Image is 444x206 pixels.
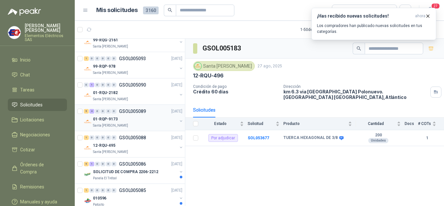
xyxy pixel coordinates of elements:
p: 12-RQU-495 [93,143,115,149]
p: 01-RQU-2182 [93,90,118,96]
img: Company Logo [8,26,20,39]
h3: GSOL005183 [202,43,242,53]
p: Los compradores han publicado nuevas solicitudes en tus categorías. [317,23,431,34]
img: Company Logo [84,197,92,205]
b: 200 [356,133,401,138]
img: Company Logo [84,171,92,178]
span: 27 [431,3,440,9]
div: 0 [111,188,116,193]
a: 1 0 0 0 0 0 GSOL005088[DATE] Company Logo12-RQU-495Santa [PERSON_NAME] [84,134,184,155]
p: [DATE] [171,135,182,141]
p: km 6.3 via [GEOGRAPHIC_DATA] Polonuevo. [GEOGRAPHIC_DATA] [GEOGRAPHIC_DATA] , Atlántico [283,89,428,100]
p: 27 ago, 2025 [257,63,282,69]
div: 0 [89,188,94,193]
div: 5 [84,109,89,114]
div: Unidades [368,138,388,143]
a: 0 1 0 0 0 0 GSOL005090[DATE] Company Logo01-RQU-2182Santa [PERSON_NAME] [84,81,184,102]
a: Licitaciones [8,114,67,126]
div: 0 [111,135,116,140]
p: Santa [PERSON_NAME] [93,97,128,102]
p: 01-RQP-9173 [93,116,118,122]
div: 0 [106,83,111,87]
h3: ¡Has recibido nuevas solicitudes! [317,13,412,19]
div: 0 [100,188,105,193]
p: 99-RQG-2161 [93,37,118,43]
a: Solicitudes [8,99,67,111]
p: GSOL005093 [119,56,146,61]
b: TUERCA HEXAGONAL DE 3/8 [283,135,338,141]
b: 1 [418,135,436,141]
th: Cantidad [356,117,405,130]
p: GSOL005085 [119,188,146,193]
div: 0 [95,188,100,193]
div: 0 [95,83,100,87]
img: Company Logo [84,65,92,73]
div: 0 [106,109,111,114]
div: 0 [111,162,116,166]
h1: Mis solicitudes [96,6,138,15]
div: 0 [95,135,100,140]
span: Remisiones [20,183,44,190]
b: SOL053677 [248,136,269,140]
p: [DATE] [171,82,182,88]
div: 5 [84,162,89,166]
th: Solicitud [248,117,283,130]
img: Company Logo [84,91,92,99]
p: Santa [PERSON_NAME] [93,44,128,49]
div: 0 [106,135,111,140]
button: 27 [424,5,436,16]
p: [PERSON_NAME] [PERSON_NAME] [25,23,67,33]
a: 1 0 0 0 0 0 GSOL005094[DATE] Company Logo99-RQG-2161Santa [PERSON_NAME] [84,28,184,49]
a: Negociaciones [8,129,67,141]
th: Estado [202,117,248,130]
div: 0 [106,188,111,193]
span: Solicitudes [20,101,43,108]
div: 0 [100,162,105,166]
div: 1 [89,162,94,166]
a: 5 4 0 0 0 0 GSOL005089[DATE] Company Logo01-RQP-9173Santa [PERSON_NAME] [84,107,184,128]
th: # COTs [418,117,444,130]
div: 0 [89,56,94,61]
div: Por adjudicar [208,134,238,142]
a: Chat [8,69,67,81]
a: Órdenes de Compra [8,158,67,178]
div: 1 [84,188,89,193]
span: search [357,46,361,51]
a: 1 0 0 0 0 0 GSOL005093[DATE] Company Logo99-RQP-978Santa [PERSON_NAME] [84,55,184,76]
div: 0 [106,162,111,166]
div: 1 [89,83,94,87]
img: Logo peakr [8,8,41,16]
div: 0 [111,56,116,61]
div: 0 [100,83,105,87]
p: Crédito 60 días [193,89,278,94]
div: 0 [106,56,111,61]
span: Manuales y ayuda [20,198,57,205]
p: 99-RQP-978 [93,63,115,70]
button: ¡Has recibido nuevas solicitudes!ahora Los compradores han publicado nuevas solicitudes en tus ca... [311,8,436,40]
span: Cantidad [356,121,396,126]
p: Santa [PERSON_NAME] [93,70,128,76]
span: Licitaciones [20,116,44,123]
div: 0 [84,83,89,87]
div: 0 [111,109,116,114]
p: [DATE] [171,187,182,194]
a: Remisiones [8,181,67,193]
p: [DATE] [171,108,182,115]
img: Company Logo [84,118,92,126]
p: Condición de pago [193,84,278,89]
p: GSOL005089 [119,109,146,114]
span: Órdenes de Compra [20,161,61,175]
span: ahora [415,13,425,19]
p: [DATE] [171,161,182,167]
div: 4 [89,109,94,114]
p: [DATE] [171,56,182,62]
div: 0 [95,56,100,61]
div: 0 [111,83,116,87]
p: GSOL005090 [119,83,146,87]
p: 010596 [93,195,106,201]
span: Chat [20,71,30,78]
span: search [168,8,172,12]
p: GSOL005086 [119,162,146,166]
span: # COTs [418,121,431,126]
span: Solicitud [248,121,274,126]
